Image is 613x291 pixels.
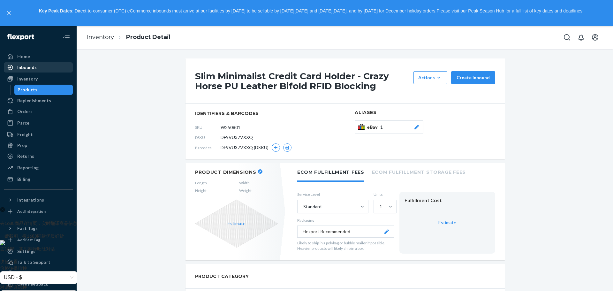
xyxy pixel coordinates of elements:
button: Flexport Recommended [297,226,394,238]
span: SKU [195,125,221,130]
div: Replenishments [17,97,51,104]
a: Freight [4,129,73,140]
li: Ecom Fulfillment Storage Fees [372,163,466,180]
div: Returns [17,153,34,159]
div: Inventory [17,76,38,82]
h1: Slim Minimalist Credit Card Holder - Crazy Horse PU Leather Bifold RFID Blocking [195,71,410,91]
button: Close Navigation [60,31,73,44]
label: Units [374,192,394,197]
span: DF9VU37VXXQ (DSKU) [221,144,269,151]
button: Create inbound [451,71,495,84]
div: Billing [17,176,30,182]
a: Prep [4,140,73,150]
span: Weight [239,188,252,193]
span: 1 [380,124,383,130]
a: Parcel [4,118,73,128]
a: Billing [4,174,73,184]
button: Integrations [4,195,73,205]
div: Freight [17,131,33,138]
button: eBay1 [355,120,423,134]
a: Inventory [87,34,114,41]
span: Height [195,188,207,193]
button: Open Search Box [561,31,573,44]
div: Standard [303,203,322,210]
span: Width [239,180,252,186]
strong: Key Peak Dates [39,8,72,13]
div: Actions [418,74,443,81]
span: identifiers & barcodes [195,110,335,117]
input: 1 [379,203,380,210]
div: Home [17,53,30,60]
span: eBay [367,124,380,130]
span: USD - $ [4,272,73,284]
button: close, [6,10,12,16]
a: Inbounds [4,62,73,73]
p: Likely to ship in a polybag or bubble mailer if possible. Heavier products will likely ship in a ... [297,240,394,251]
div: Parcel [17,120,31,126]
div: Reporting [17,165,39,171]
h2: PRODUCT CATEGORY [195,271,249,282]
button: Open notifications [575,31,587,44]
span: DF9VU37VXXQ [221,134,253,141]
p: Packaging [297,218,394,223]
div: Inbounds [17,64,37,71]
button: Actions [413,71,447,84]
a: Home [4,51,73,62]
h2: Product Dimensions [195,169,256,175]
span: DSKU [195,135,221,140]
a: Replenishments [4,96,73,106]
a: Returns [4,151,73,161]
span: Length [195,180,207,186]
div: Products [18,87,37,93]
a: Please visit our Peak Season Hub for a full list of key dates and deadlines. [436,8,584,13]
h2: Aliases [355,110,495,115]
div: Integrations [17,197,44,203]
p: : Direct-to-consumer (DTC) eCommerce inbounds must arrive at our facilities by [DATE] to be sella... [15,6,607,17]
a: Estimate [438,220,456,225]
a: Orders [4,106,73,117]
ol: breadcrumbs [82,28,176,47]
span: Barcodes [195,145,221,150]
a: Products [14,85,73,95]
input: Standard [303,203,303,210]
img: Flexport logo [7,34,34,40]
a: Product Detail [126,34,170,41]
button: Open account menu [589,31,602,44]
div: 1 [380,203,382,210]
label: Service Level [297,192,368,197]
a: Reporting [4,163,73,173]
div: Orders [17,108,33,115]
div: Fulfillment Cost [405,197,490,204]
button: Estimate [228,220,246,227]
li: Ecom Fulfillment Fees [297,163,364,182]
div: Prep [17,142,27,149]
a: Inventory [4,74,73,84]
